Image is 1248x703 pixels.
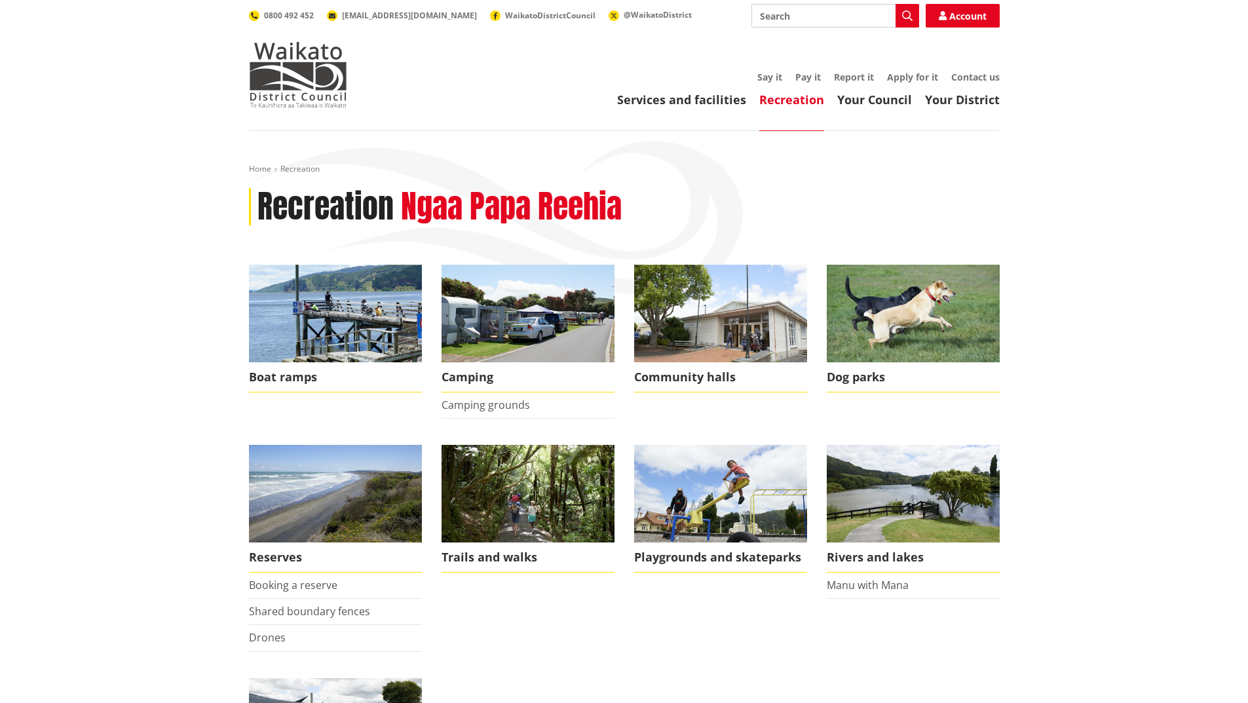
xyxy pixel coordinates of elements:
[442,542,615,573] span: Trails and walks
[887,71,938,83] a: Apply for it
[827,265,1000,362] img: Find your local dog park
[757,71,782,83] a: Say it
[617,92,746,107] a: Services and facilities
[827,578,909,592] a: Manu with Mana
[827,445,1000,542] img: Waikato River, Ngaruawahia
[249,578,337,592] a: Booking a reserve
[442,265,615,362] img: camping-ground-v2
[249,604,370,618] a: Shared boundary fences
[442,445,615,573] a: Bridal Veil Falls scenic walk is located near Raglan in the Waikato Trails and walks
[827,265,1000,392] a: Find your local dog park Dog parks
[827,542,1000,573] span: Rivers and lakes
[759,92,824,107] a: Recreation
[827,445,1000,573] a: The Waikato River flowing through Ngaruawahia Rivers and lakes
[837,92,912,107] a: Your Council
[249,10,314,21] a: 0800 492 452
[280,163,320,174] span: Recreation
[327,10,477,21] a: [EMAIL_ADDRESS][DOMAIN_NAME]
[442,362,615,392] span: Camping
[342,10,477,21] span: [EMAIL_ADDRESS][DOMAIN_NAME]
[442,445,615,542] img: Bridal Veil Falls
[249,265,422,362] img: Port Waikato boat ramp
[442,398,530,412] a: Camping grounds
[249,163,271,174] a: Home
[951,71,1000,83] a: Contact us
[634,362,807,392] span: Community halls
[609,9,692,20] a: @WaikatoDistrict
[827,362,1000,392] span: Dog parks
[249,164,1000,175] nav: breadcrumb
[249,542,422,573] span: Reserves
[490,10,596,21] a: WaikatoDistrictCouncil
[249,445,422,542] img: Port Waikato coastal reserve
[634,445,807,542] img: Playground in Ngaruawahia
[751,4,919,28] input: Search input
[249,445,422,573] a: Port Waikato coastal reserve Reserves
[634,542,807,573] span: Playgrounds and skateparks
[795,71,821,83] a: Pay it
[505,10,596,21] span: WaikatoDistrictCouncil
[257,188,394,226] h1: Recreation
[442,265,615,392] a: camping-ground-v2 Camping
[401,188,622,226] h2: Ngaa Papa Reehia
[634,265,807,392] a: Ngaruawahia Memorial Hall Community halls
[249,42,347,107] img: Waikato District Council - Te Kaunihera aa Takiwaa o Waikato
[834,71,874,83] a: Report it
[249,362,422,392] span: Boat ramps
[249,630,286,645] a: Drones
[634,445,807,573] a: A family enjoying a playground in Ngaruawahia Playgrounds and skateparks
[264,10,314,21] span: 0800 492 452
[926,4,1000,28] a: Account
[249,265,422,392] a: Port Waikato council maintained boat ramp Boat ramps
[634,265,807,362] img: Ngaruawahia Memorial Hall
[925,92,1000,107] a: Your District
[624,9,692,20] span: @WaikatoDistrict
